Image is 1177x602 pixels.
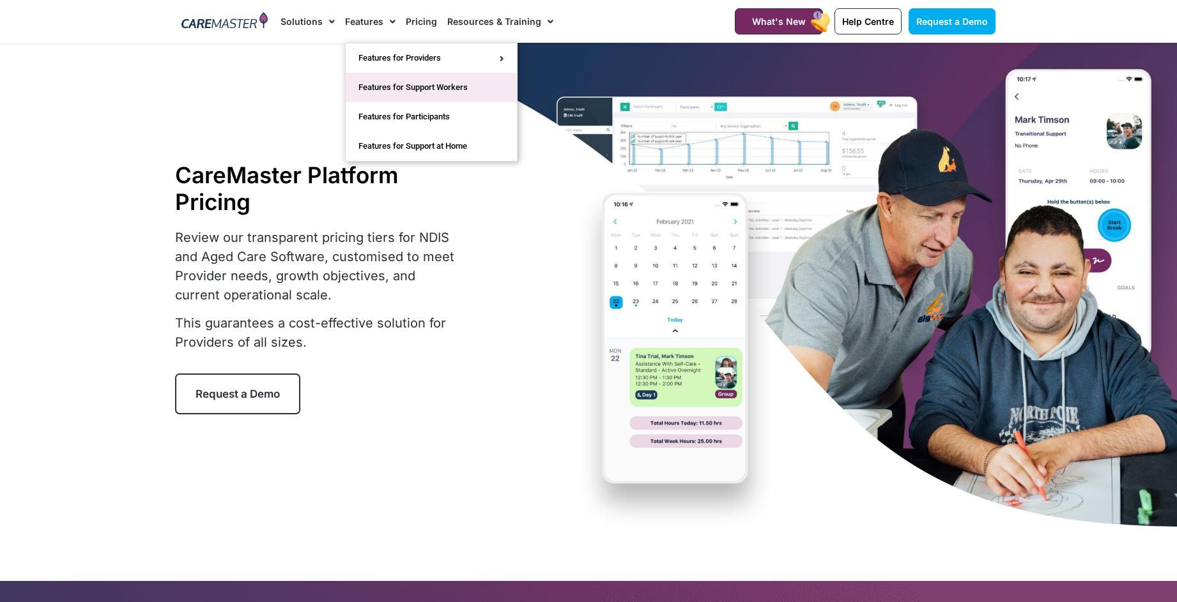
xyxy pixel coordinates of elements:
p: Review our transparent pricing tiers for NDIS and Aged Care Software, customised to meet Provider... [175,228,463,305]
img: CareMaster Logo [181,12,268,31]
span: Request a Demo [916,16,988,27]
span: What's New [752,16,806,27]
ul: Features [345,43,518,162]
h1: CareMaster Platform Pricing [175,162,463,215]
span: Help Centre [842,16,894,27]
a: Help Centre [835,8,902,34]
span: Request a Demo [196,388,280,400]
a: Features for Providers [346,43,517,73]
a: Features for Participants [346,102,517,132]
a: What's New [735,8,823,34]
a: Request a Demo [909,8,996,34]
a: Request a Demo [175,373,300,414]
a: Features for Support Workers [346,73,517,102]
a: Features for Support at Home [346,132,517,161]
p: This guarantees a cost-effective solution for Providers of all sizes. [175,313,463,352]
